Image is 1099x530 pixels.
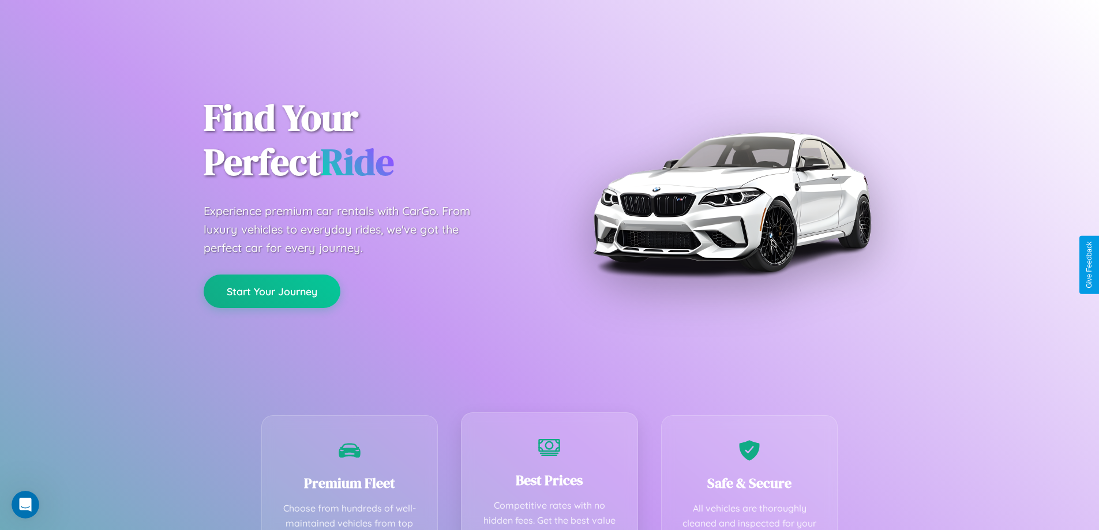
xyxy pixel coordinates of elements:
h1: Find Your Perfect [204,96,532,185]
h3: Safe & Secure [679,473,820,493]
img: Premium BMW car rental vehicle [587,58,876,346]
div: Give Feedback [1085,242,1093,288]
iframe: Intercom live chat [12,491,39,518]
p: Experience premium car rentals with CarGo. From luxury vehicles to everyday rides, we've got the ... [204,202,492,257]
button: Start Your Journey [204,275,340,308]
h3: Best Prices [479,471,620,490]
span: Ride [321,137,394,187]
h3: Premium Fleet [279,473,421,493]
